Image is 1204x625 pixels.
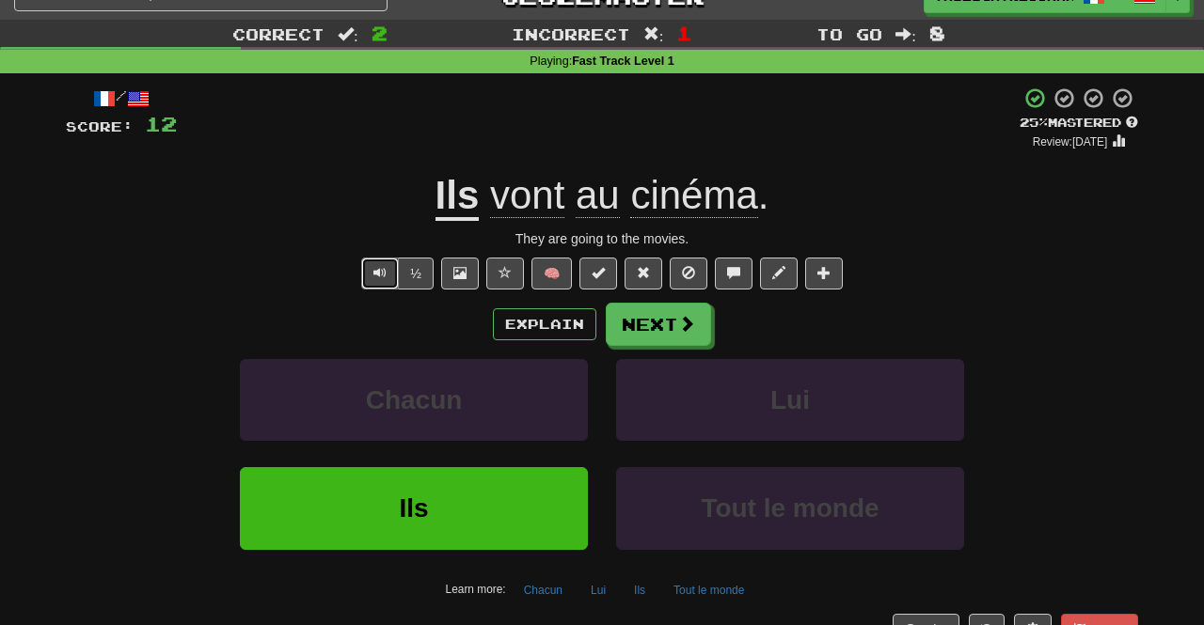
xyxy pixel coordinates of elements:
[580,576,616,604] button: Lui
[145,112,177,135] span: 12
[436,173,480,221] u: Ils
[441,258,479,289] button: Show image (alt+x)
[715,258,752,289] button: Discuss sentence (alt+u)
[240,359,588,441] button: Chacun
[625,258,662,289] button: Reset to 0% Mastered (alt+r)
[240,467,588,549] button: Ils
[446,583,506,596] small: Learn more:
[479,173,768,218] span: .
[66,118,134,134] span: Score:
[606,303,711,346] button: Next
[514,576,573,604] button: Chacun
[399,493,428,523] span: Ils
[512,24,630,43] span: Incorrect
[361,258,399,289] button: Play sentence audio (ctl+space)
[531,258,572,289] button: 🧠
[372,22,388,44] span: 2
[670,258,707,289] button: Ignore sentence (alt+i)
[493,308,596,340] button: Explain
[630,173,757,218] span: cinéma
[66,86,177,110] div: /
[398,258,434,289] button: ½
[1033,135,1108,148] small: Review: [DATE]
[895,26,916,42] span: :
[338,26,358,42] span: :
[624,576,656,604] button: Ils
[760,258,798,289] button: Edit sentence (alt+d)
[663,576,754,604] button: Tout le monde
[486,258,524,289] button: Favorite sentence (alt+f)
[1020,115,1048,130] span: 25 %
[805,258,843,289] button: Add to collection (alt+a)
[1020,115,1138,132] div: Mastered
[701,493,879,523] span: Tout le monde
[572,55,674,68] strong: Fast Track Level 1
[232,24,325,43] span: Correct
[66,229,1138,248] div: They are going to the movies.
[576,173,620,218] span: au
[643,26,664,42] span: :
[816,24,882,43] span: To go
[366,385,463,414] span: Chacun
[616,467,964,549] button: Tout le monde
[357,258,434,289] div: Text-to-speech controls
[676,22,692,44] span: 1
[929,22,945,44] span: 8
[579,258,617,289] button: Set this sentence to 100% Mastered (alt+m)
[770,385,810,414] span: Lui
[616,359,964,441] button: Lui
[490,173,564,218] span: vont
